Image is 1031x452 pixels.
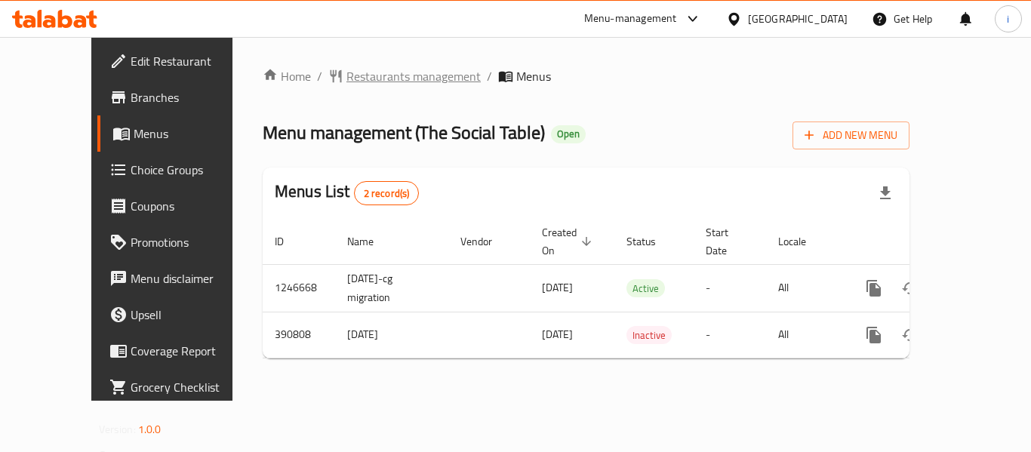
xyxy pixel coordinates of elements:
[766,264,844,312] td: All
[626,279,665,297] div: Active
[626,232,676,251] span: Status
[131,197,251,215] span: Coupons
[263,219,1013,358] table: enhanced table
[778,232,826,251] span: Locale
[1007,11,1009,27] span: i
[97,115,263,152] a: Menus
[97,260,263,297] a: Menu disclaimer
[516,67,551,85] span: Menus
[131,233,251,251] span: Promotions
[542,278,573,297] span: [DATE]
[275,180,419,205] h2: Menus List
[97,188,263,224] a: Coupons
[97,297,263,333] a: Upsell
[460,232,512,251] span: Vendor
[263,115,545,149] span: Menu management ( The Social Table )
[275,232,303,251] span: ID
[131,342,251,360] span: Coverage Report
[346,67,481,85] span: Restaurants management
[626,326,672,344] div: Inactive
[844,219,1013,265] th: Actions
[892,317,928,353] button: Change Status
[97,152,263,188] a: Choice Groups
[131,269,251,287] span: Menu disclaimer
[131,378,251,396] span: Grocery Checklist
[856,317,892,353] button: more
[856,270,892,306] button: more
[131,52,251,70] span: Edit Restaurant
[99,420,136,439] span: Version:
[766,312,844,358] td: All
[542,324,573,344] span: [DATE]
[694,312,766,358] td: -
[335,312,448,358] td: [DATE]
[542,223,596,260] span: Created On
[97,333,263,369] a: Coverage Report
[131,88,251,106] span: Branches
[748,11,848,27] div: [GEOGRAPHIC_DATA]
[626,327,672,344] span: Inactive
[138,420,162,439] span: 1.0.0
[97,369,263,405] a: Grocery Checklist
[694,264,766,312] td: -
[355,186,419,201] span: 2 record(s)
[626,280,665,297] span: Active
[134,125,251,143] span: Menus
[263,67,909,85] nav: breadcrumb
[792,121,909,149] button: Add New Menu
[551,125,586,143] div: Open
[487,67,492,85] li: /
[892,270,928,306] button: Change Status
[97,43,263,79] a: Edit Restaurant
[867,175,903,211] div: Export file
[97,79,263,115] a: Branches
[131,161,251,179] span: Choice Groups
[347,232,393,251] span: Name
[706,223,748,260] span: Start Date
[354,181,420,205] div: Total records count
[805,126,897,145] span: Add New Menu
[317,67,322,85] li: /
[335,264,448,312] td: [DATE]-cg migration
[328,67,481,85] a: Restaurants management
[131,306,251,324] span: Upsell
[584,10,677,28] div: Menu-management
[551,128,586,140] span: Open
[263,264,335,312] td: 1246668
[263,67,311,85] a: Home
[263,312,335,358] td: 390808
[97,224,263,260] a: Promotions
